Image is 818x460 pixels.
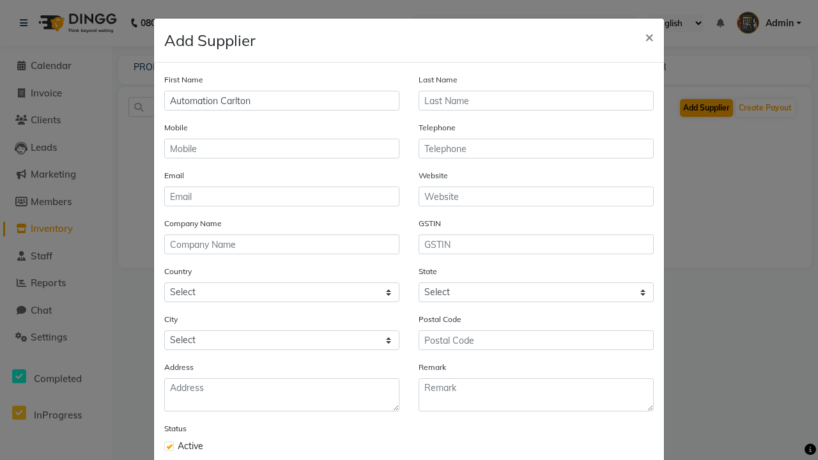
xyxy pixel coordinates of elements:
label: Telephone [419,122,456,134]
input: Email [164,187,399,206]
label: Company Name [164,218,222,229]
label: Remark [419,362,446,373]
label: Email [164,170,184,181]
label: Postal Code [419,314,461,325]
label: Website [419,170,448,181]
label: Address [164,362,194,373]
label: State [419,266,437,277]
input: Mobile [164,139,399,158]
label: Mobile [164,122,188,134]
label: GSTIN [419,218,441,229]
span: Active [178,440,203,453]
label: Status [164,423,187,434]
label: Country [164,266,192,277]
input: Telephone [419,139,654,158]
h4: Add Supplier [164,29,256,52]
label: City [164,314,178,325]
label: First Name [164,74,203,86]
span: × [645,27,654,46]
input: Last Name [419,91,654,111]
label: Last Name [419,74,458,86]
input: Website [419,187,654,206]
input: GSTIN [419,234,654,254]
input: First Name [164,91,399,111]
input: Postal Code [419,330,654,350]
input: Company Name [164,234,399,254]
button: Close [635,19,664,54]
